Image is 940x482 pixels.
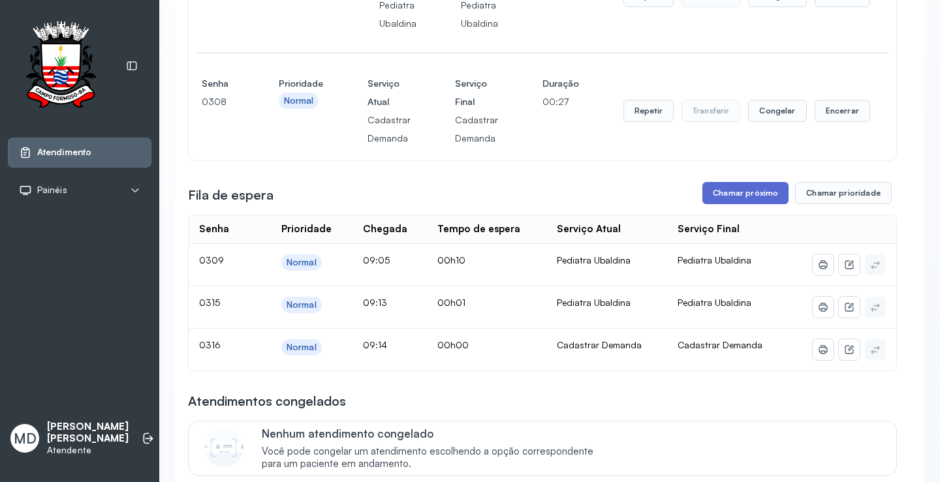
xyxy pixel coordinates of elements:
[437,223,520,235] div: Tempo de espera
[437,254,465,265] span: 00h10
[363,223,407,235] div: Chegada
[557,223,621,235] div: Serviço Atual
[262,427,607,440] p: Nenhum atendimento congelado
[795,182,892,204] button: Chamar prioridade
[557,297,657,309] div: Pediatra Ubaldina
[363,297,387,308] span: 09:13
[199,297,220,308] span: 0315
[542,74,579,93] h4: Duração
[279,74,323,93] h4: Prioridade
[202,93,234,111] p: 0308
[204,428,243,467] img: Imagem de CalloutCard
[368,111,411,147] p: Cadastrar Demanda
[47,421,129,445] p: [PERSON_NAME] [PERSON_NAME]
[542,93,579,111] p: 00:27
[199,339,221,350] span: 0316
[202,74,234,93] h4: Senha
[678,254,751,265] span: Pediatra Ubaldina
[748,100,806,122] button: Congelar
[188,186,274,204] h3: Fila de espera
[188,392,346,410] h3: Atendimentos congelados
[557,254,657,266] div: Pediatra Ubaldina
[363,339,387,350] span: 09:14
[281,223,332,235] div: Prioridade
[14,21,108,112] img: Logotipo do estabelecimento
[455,74,498,111] h4: Serviço Final
[287,257,317,268] div: Normal
[437,339,469,350] span: 00h00
[199,254,224,265] span: 0309
[47,445,129,456] p: Atendente
[287,342,317,353] div: Normal
[37,147,91,158] span: Atendimento
[678,297,751,308] span: Pediatra Ubaldina
[368,74,411,111] h4: Serviço Atual
[702,182,789,204] button: Chamar próximo
[681,100,741,122] button: Transferir
[199,223,229,235] div: Senha
[623,100,674,122] button: Repetir
[455,111,498,147] p: Cadastrar Demanda
[678,223,740,235] div: Serviço Final
[19,146,140,159] a: Atendimento
[284,95,314,106] div: Normal
[557,339,657,351] div: Cadastrar Demanda
[287,299,317,310] div: Normal
[363,254,390,265] span: 09:05
[678,339,762,350] span: Cadastrar Demanda
[815,100,870,122] button: Encerrar
[437,297,465,308] span: 00h01
[37,185,67,196] span: Painéis
[262,445,607,470] span: Você pode congelar um atendimento escolhendo a opção correspondente para um paciente em andamento.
